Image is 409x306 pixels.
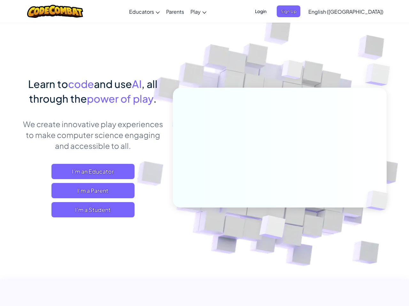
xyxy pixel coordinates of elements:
[277,5,300,17] button: Sign Up
[68,77,94,90] span: code
[51,202,135,217] button: I'm a Student
[251,5,270,17] button: Login
[352,48,408,102] img: Overlap cubes
[305,3,387,20] a: English ([GEOGRAPHIC_DATA])
[22,119,163,151] p: We create innovative play experiences to make computer science engaging and accessible to all.
[51,164,135,179] a: I'm an Educator
[94,77,132,90] span: and use
[153,92,157,105] span: .
[187,3,210,20] a: Play
[87,92,153,105] span: power of play
[132,77,142,90] span: AI
[163,3,187,20] a: Parents
[126,3,163,20] a: Educators
[51,183,135,198] a: I'm a Parent
[129,8,154,15] span: Educators
[244,202,301,255] img: Overlap cubes
[28,77,68,90] span: Learn to
[270,47,316,95] img: Overlap cubes
[27,5,83,18] img: CodeCombat logo
[308,8,383,15] span: English ([GEOGRAPHIC_DATA])
[355,177,403,224] img: Overlap cubes
[190,8,201,15] span: Play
